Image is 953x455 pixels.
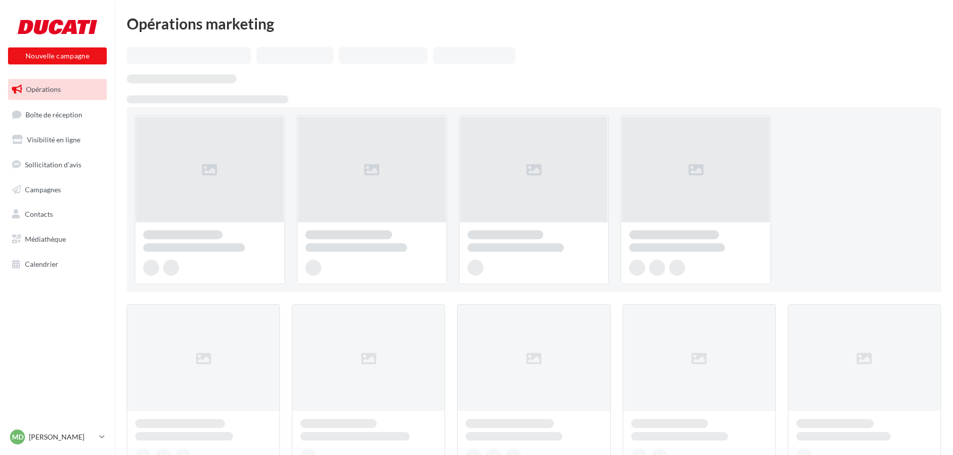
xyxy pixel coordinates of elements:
a: Boîte de réception [6,104,109,125]
span: MD [12,432,23,442]
span: Opérations [26,85,61,93]
span: Sollicitation d'avis [25,160,81,169]
span: Campagnes [25,185,61,193]
a: Calendrier [6,254,109,275]
a: Campagnes [6,179,109,200]
a: Visibilité en ligne [6,129,109,150]
button: Nouvelle campagne [8,47,107,64]
span: Médiathèque [25,235,66,243]
a: Médiathèque [6,229,109,250]
span: Calendrier [25,260,58,268]
span: Boîte de réception [25,110,82,118]
a: Sollicitation d'avis [6,154,109,175]
a: Opérations [6,79,109,100]
a: MD [PERSON_NAME] [8,428,107,447]
a: Contacts [6,204,109,225]
span: Visibilité en ligne [27,135,80,144]
span: Contacts [25,210,53,218]
div: Opérations marketing [127,16,941,31]
p: [PERSON_NAME] [29,432,95,442]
